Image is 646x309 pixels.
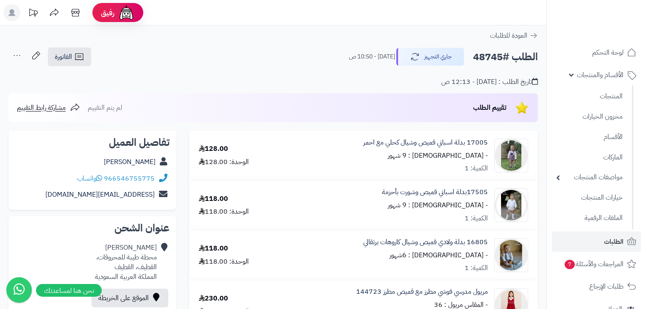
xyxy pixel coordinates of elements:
a: 17005 بدلة اسباني قميص وشيال كحلي مع احمر [363,138,488,148]
h2: عنوان الشحن [15,223,170,233]
img: 1700406334-16805-90x90.png [495,238,528,272]
span: رفيق [101,8,114,18]
span: الطلبات [604,236,624,248]
a: 17505بدلة اسباني قميص وشورت بأحزمة [382,187,488,197]
img: ai-face.png [118,4,135,21]
button: جاري التجهيز [396,48,464,66]
small: - [DEMOGRAPHIC_DATA] : 9 شهور [388,200,488,210]
a: مواصفات المنتجات [552,168,627,187]
div: الوحدة: 128.00 [199,157,249,167]
span: الفاتورة [55,52,72,62]
small: - [DEMOGRAPHIC_DATA] : 6شهور [390,250,488,260]
div: 128.00 [199,144,228,154]
a: المنتجات [552,87,627,106]
div: الكمية: 1 [465,263,488,273]
a: الملفات الرقمية [552,209,627,227]
a: خيارات المنتجات [552,189,627,207]
a: الفاتورة [48,47,91,66]
div: الوحدة: 118.00 [199,207,249,217]
a: واتساب [77,173,102,184]
a: لوحة التحكم [552,42,641,63]
span: مشاركة رابط التقييم [17,103,66,113]
h2: تفاصيل العميل [15,137,170,148]
div: تاريخ الطلب : [DATE] - 12:13 ص [441,77,538,87]
span: 7 [565,260,575,269]
div: 230.00 [199,294,228,303]
a: العودة للطلبات [490,31,538,41]
span: لم يتم التقييم [88,103,122,113]
a: 966546755775 [104,173,155,184]
div: الكمية: 1 [465,164,488,173]
a: [EMAIL_ADDRESS][DOMAIN_NAME] [45,189,155,200]
small: [DATE] - 10:50 ص [349,53,395,61]
a: الطلبات [552,231,641,252]
a: الأقسام [552,128,627,146]
a: الموقع على الخريطة [92,289,168,307]
a: طلبات الإرجاع [552,276,641,297]
div: [PERSON_NAME] محطة طيبة للمحروقات، القطيف، القطيف المملكة العربية السعودية [95,243,157,281]
div: 118.00 [199,194,228,204]
img: 1699249879-Screenshot_%D9%A2%D9%A0%D9%A2%D9%A3%D9%A1%D9%A1%D9%A0%D9%A6_%D9%A0%D9%A8%D9%A4%D9%A6%D... [495,188,528,222]
span: الأقسام والمنتجات [577,69,624,81]
a: المراجعات والأسئلة7 [552,254,641,274]
a: تحديثات المنصة [22,4,44,23]
a: مشاركة رابط التقييم [17,103,80,113]
a: الماركات [552,148,627,167]
span: لوحة التحكم [592,47,624,58]
a: مخزون الخيارات [552,108,627,126]
a: [PERSON_NAME] [104,157,156,167]
div: 118.00 [199,244,228,253]
h2: الطلب #48745 [473,48,538,66]
div: الوحدة: 118.00 [199,257,249,267]
div: الكمية: 1 [465,214,488,223]
span: المراجعات والأسئلة [564,258,624,270]
small: - [DEMOGRAPHIC_DATA] : 9 شهور [388,150,488,161]
span: العودة للطلبات [490,31,527,41]
a: مريول مدرسي فوشي مطرز مع قميص مطرز 144723 [356,287,488,297]
a: 16805 بدلة ولادي قميص وشيال كاروهات برتقالي [363,237,488,247]
span: تقييم الطلب [473,103,507,113]
img: logo-2.png [588,23,638,41]
img: 1699208649-17005%20ROJO-90x90.png [495,139,528,173]
span: طلبات الإرجاع [589,281,624,292]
